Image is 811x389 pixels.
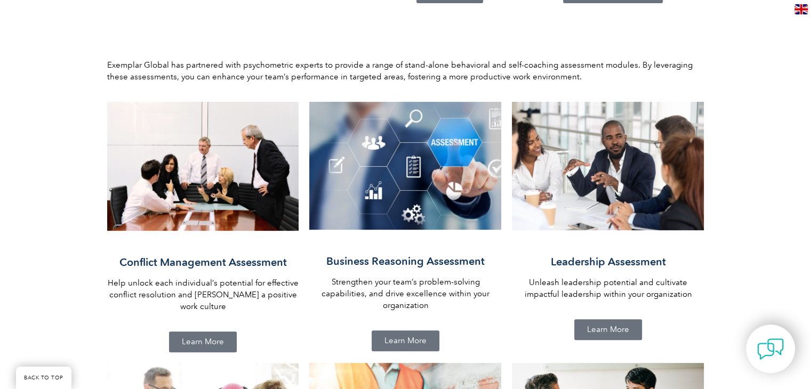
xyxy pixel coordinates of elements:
[309,255,501,268] h3: Business Reasoning Assessment
[574,319,642,340] a: Learn More
[182,338,224,346] span: Learn More
[587,326,629,334] span: Learn More
[384,337,427,345] span: Learn More
[107,60,693,82] span: Exemplar Global has partnered with psychometric experts to provide a range of stand-alone behavio...
[309,276,501,311] p: Strengthen your team’s problem-solving capabilities, and drive excellence within your organization
[169,331,237,352] a: Learn More
[372,330,439,351] a: Learn More
[512,277,704,300] p: Unleash leadership potential and cultivate impactful leadership within your organization
[16,367,71,389] a: BACK TO TOP
[512,102,704,230] img: leadership
[757,336,784,362] img: contact-chat.png
[794,4,808,14] img: en
[107,277,299,312] p: Help unlock each individual’s potential for effective conflict resolution and [PERSON_NAME] a pos...
[107,256,299,269] h3: Conflict Management Assessment
[512,255,704,269] h3: Leadership Assessment
[107,102,299,230] img: conflict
